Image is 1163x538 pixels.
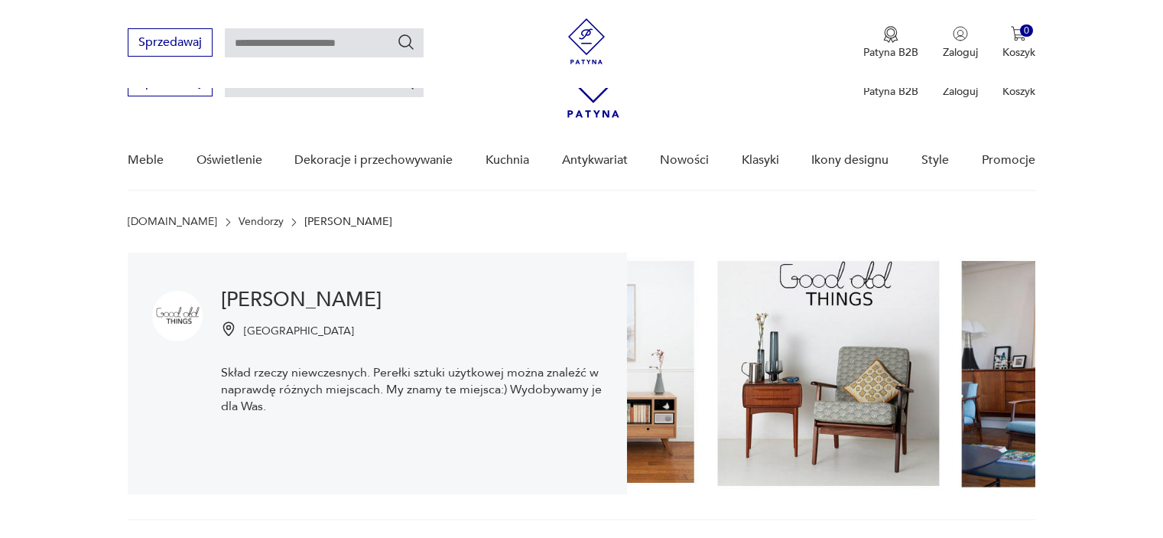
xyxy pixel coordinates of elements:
[921,131,949,190] a: Style
[863,84,918,99] p: Patyna B2B
[221,364,603,415] p: Skład rzeczy niewczesnych. Perełki sztuki użytkowej można znaleźć w naprawdę różnych miejscach. M...
[294,131,453,190] a: Dekoracje i przechowywanie
[811,131,888,190] a: Ikony designu
[883,26,898,43] img: Ikona medalu
[1020,24,1033,37] div: 0
[486,131,529,190] a: Kuchnia
[1002,45,1035,60] p: Koszyk
[128,38,213,49] a: Sprzedawaj
[304,216,392,228] p: [PERSON_NAME]
[128,131,164,190] a: Meble
[863,45,918,60] p: Patyna B2B
[152,291,203,341] img: Paweł Mikłaszewski
[564,18,609,64] img: Patyna - sklep z meblami i dekoracjami vintage
[221,291,603,309] h1: [PERSON_NAME]
[197,131,262,190] a: Oświetlenie
[397,33,415,51] button: Szukaj
[239,216,284,228] a: Vendorzy
[1002,26,1035,60] button: 0Koszyk
[660,131,709,190] a: Nowości
[221,321,236,337] img: Ikonka pinezki mapy
[982,131,1035,190] a: Promocje
[1002,84,1035,99] p: Koszyk
[943,26,978,60] button: Zaloguj
[627,253,1035,494] img: Paweł Mikłaszewski
[562,131,628,190] a: Antykwariat
[943,45,978,60] p: Zaloguj
[943,84,978,99] p: Zaloguj
[244,324,354,338] p: [GEOGRAPHIC_DATA]
[742,131,779,190] a: Klasyki
[863,26,918,60] button: Patyna B2B
[863,26,918,60] a: Ikona medaluPatyna B2B
[128,78,213,89] a: Sprzedawaj
[1011,26,1026,41] img: Ikona koszyka
[953,26,968,41] img: Ikonka użytkownika
[128,28,213,57] button: Sprzedawaj
[128,216,217,228] a: [DOMAIN_NAME]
